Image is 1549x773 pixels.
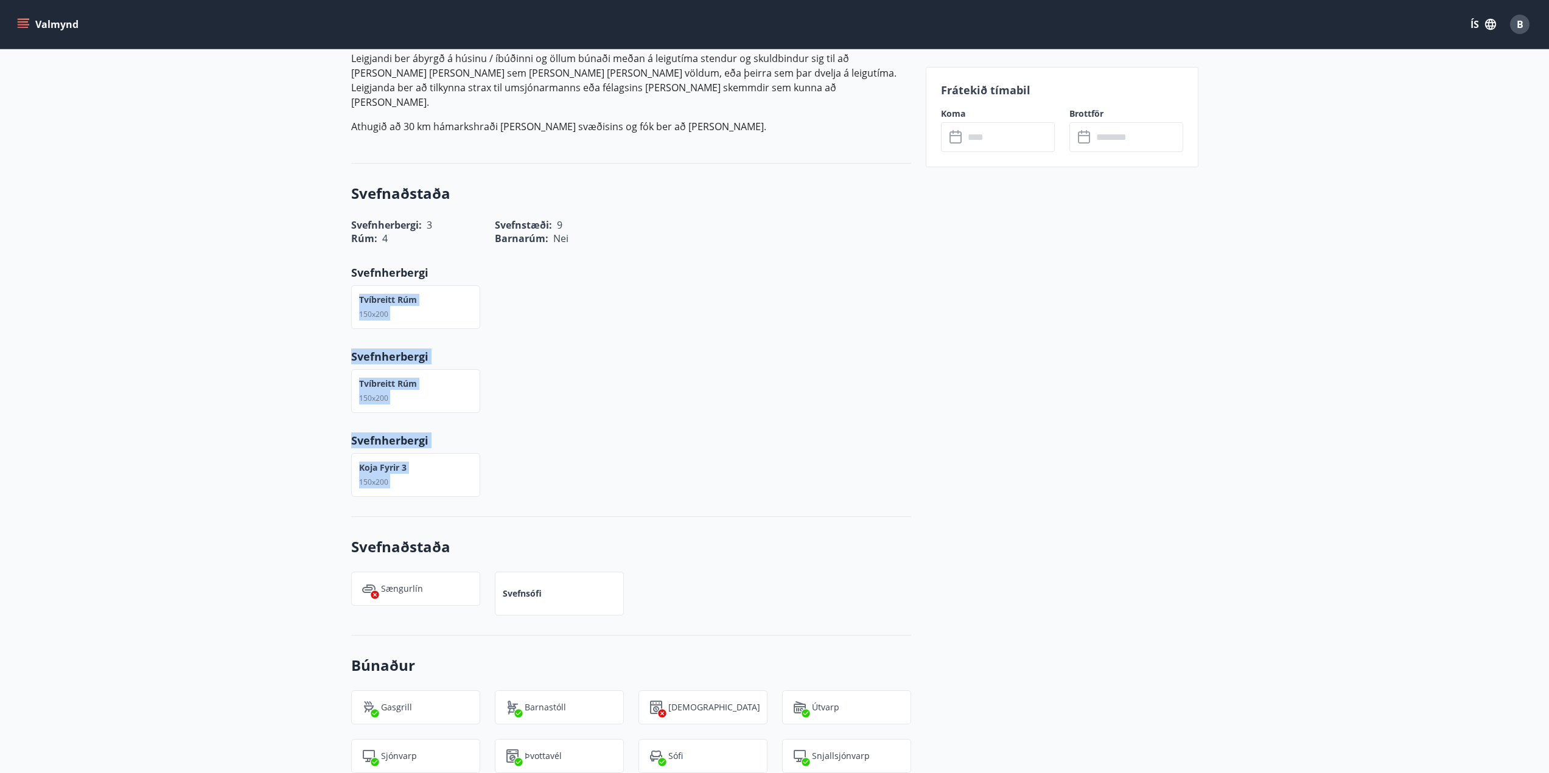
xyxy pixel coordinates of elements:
[362,700,376,715] img: ZXjrS3QKesehq6nQAPjaRuRTI364z8ohTALB4wBr.svg
[359,477,388,487] span: 150x200
[1464,13,1503,35] button: ÍS
[359,462,407,474] p: Koja fyrir 3
[381,583,423,595] p: Sængurlín
[381,750,417,762] p: Sjónvarp
[525,750,562,762] p: Þvottavél
[351,655,911,676] h3: Búnaður
[351,119,911,134] p: Athugið að 30 km hámarkshraði [PERSON_NAME] svæðisins og fók ber að [PERSON_NAME].
[351,265,911,280] p: Svefnherbergi
[941,82,1183,98] p: Frátekið tímabil
[1517,18,1523,31] span: B
[812,750,870,762] p: Snjallsjónvarp
[359,378,417,390] p: Tvíbreitt rúm
[15,13,83,35] button: menu
[649,749,663,763] img: pUbwa0Tr9PZZ78BdsD4inrLmwWm7eGTtsX9mJKRZ.svg
[792,700,807,715] img: HjsXMP79zaSHlY54vW4Et0sdqheuFiP1RYfGwuXf.svg
[351,432,911,448] p: Svefnherbergi
[553,232,568,245] span: Nei
[382,232,388,245] span: 4
[1069,108,1183,120] label: Brottför
[505,700,520,715] img: ro1VYixuww4Qdd7lsw8J65QhOwJZ1j2DOUyXo3Mt.svg
[362,749,376,763] img: mAminyBEY3mRTAfayxHTq5gfGd6GwGu9CEpuJRvg.svg
[503,588,542,600] p: Svefnsófi
[505,749,520,763] img: Dl16BY4EX9PAW649lg1C3oBuIaAsR6QVDQBO2cTm.svg
[351,51,911,109] p: Leigjandi ber ábyrgð á húsinu / íbúðinni og öllum búnaði meðan á leigutíma stendur og skuldbindur...
[351,183,911,204] h3: Svefnaðstaða
[941,108,1055,120] label: Koma
[351,348,911,364] p: Svefnherbergi
[351,232,377,245] span: Rúm :
[792,749,807,763] img: FrGHLVeK8D3OYtMegqJZM0RCPrnOPaonvBxDmyu0.svg
[351,536,911,557] h3: Svefnaðstaða
[359,294,417,306] p: Tvíbreitt rúm
[381,701,412,713] p: Gasgrill
[668,701,760,713] p: [DEMOGRAPHIC_DATA]
[812,701,839,713] p: Útvarp
[649,700,663,715] img: hddCLTAnxqFUMr1fxmbGG8zWilo2syolR0f9UjPn.svg
[359,393,388,403] span: 150x200
[525,701,566,713] p: Barnastóll
[1505,10,1534,39] button: B
[668,750,683,762] p: Sófi
[362,581,376,596] img: voDv6cIEW3bUoUae2XJIjz6zjPXrrHmNT2GVdQ2h.svg
[359,309,388,319] span: 150x200
[495,232,548,245] span: Barnarúm :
